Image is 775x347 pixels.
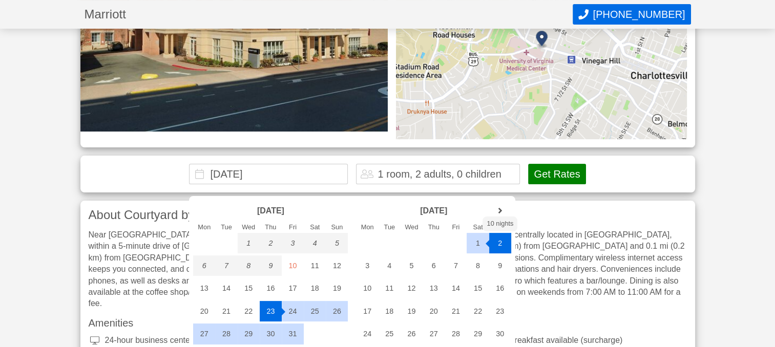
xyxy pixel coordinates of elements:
div: 11 [379,278,401,298]
div: Fri [445,224,467,231]
div: 30 [260,323,282,344]
h3: About Courtyard by [GEOGRAPHIC_DATA] [89,209,687,221]
div: 2 [489,233,511,253]
div: 24 [282,301,304,321]
div: Wed [401,224,423,231]
div: 18 [379,301,401,321]
div: 25 [379,323,401,344]
div: 11 [304,255,326,276]
div: 30 [489,323,511,344]
div: 31 [282,323,304,344]
a: next month [492,203,508,219]
div: Tue [215,224,237,231]
h3: Amenities [89,318,687,328]
div: 13 [193,278,215,298]
input: Choose Dates [189,164,348,184]
div: 22 [467,301,489,321]
div: 21 [445,301,467,321]
header: [DATE] [215,203,326,219]
div: 8 [467,255,489,276]
div: 24-hour business center [89,336,283,344]
div: Tue [379,224,401,231]
div: Near [GEOGRAPHIC_DATA][US_STATE] With a stay at [GEOGRAPHIC_DATA] by [GEOGRAPHIC_DATA], you'll be... [89,229,687,310]
div: 8 [238,255,260,276]
div: 20 [423,301,445,321]
span: [PHONE_NUMBER] [593,9,685,20]
div: 4 [304,233,326,253]
div: 20 [193,301,215,321]
div: 12 [401,278,423,298]
div: 26 [401,323,423,344]
div: 15 [238,278,260,298]
div: Mon [193,224,215,231]
div: 14 [445,278,467,298]
div: Sun [489,224,511,231]
h1: Marriott [85,8,573,20]
div: Sat [467,224,489,231]
div: 9 [260,255,282,276]
div: 27 [423,323,445,344]
div: 10 [282,255,304,276]
div: 24 [356,323,378,344]
div: 3 [356,255,378,276]
div: Sat [304,224,326,231]
div: 28 [215,323,237,344]
div: Thu [423,224,445,231]
div: 1 [238,233,260,253]
div: 6 [423,255,445,276]
div: 23 [489,301,511,321]
div: 5 [326,233,348,253]
div: 25 [304,301,326,321]
div: Breakfast available (surcharge) [493,336,687,344]
div: Wed [238,224,260,231]
div: 26 [326,301,348,321]
div: 4 [379,255,401,276]
div: 22 [238,301,260,321]
div: 12 [326,255,348,276]
div: 17 [356,301,378,321]
div: 29 [238,323,260,344]
div: Sun [326,224,348,231]
div: 13 [423,278,445,298]
div: 29 [467,323,489,344]
div: 10 [356,278,378,298]
div: 19 [401,301,423,321]
div: 15 [467,278,489,298]
div: 3 [282,233,304,253]
div: 1 room, 2 adults, 0 children [378,169,501,179]
div: 7 [445,255,467,276]
div: 14 [215,278,237,298]
div: 1 [467,233,489,253]
div: 16 [489,278,511,298]
div: Thu [260,224,282,231]
div: 16 [260,278,282,298]
div: 6 [193,255,215,276]
div: 18 [304,278,326,298]
div: 5 [401,255,423,276]
div: Mon [356,224,378,231]
header: [DATE] [379,203,489,219]
div: 19 [326,278,348,298]
div: 23 [260,301,282,321]
div: 21 [215,301,237,321]
div: Fri [282,224,304,231]
button: Get Rates [528,164,585,184]
div: 17 [282,278,304,298]
div: 7 [215,255,237,276]
div: 9 [489,255,511,276]
div: 2 [260,233,282,253]
div: 27 [193,323,215,344]
div: 28 [445,323,467,344]
button: Call [573,4,690,25]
